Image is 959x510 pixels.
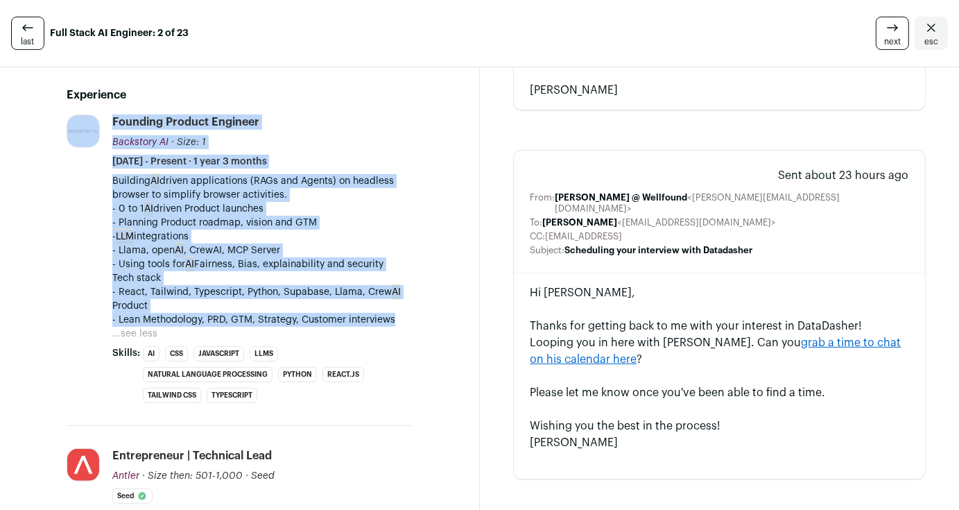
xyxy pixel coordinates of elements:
button: ...see less [112,327,157,341]
a: next [876,17,909,50]
span: · [245,469,248,483]
li: React.js [322,367,364,382]
li: LLMs [250,346,278,362]
dt: From: [530,192,555,214]
li: JavaScript [193,346,244,362]
mark: AI [185,257,194,272]
img: 1c64ddcfcc0ab34ecef894c236cc82ab43d660e6648c7ea817ee7949823e126b.jpg [67,115,99,147]
li: Seed [112,488,153,504]
span: [DATE] - Present · 1 year 3 months [112,155,267,169]
mark: AI [144,201,153,216]
li: Python [278,367,317,382]
span: Antler [112,471,139,481]
li: AI [143,346,159,362]
span: Sent about 23 hours ago [778,167,908,184]
li: CSS [165,346,188,362]
b: [PERSON_NAME] @ Wellfound [555,193,688,202]
div: Founding Product Engineer [112,114,259,130]
li: TypeScript [207,388,257,403]
p: - 0 to 1 driven Product launches [112,202,413,216]
b: [PERSON_NAME] [543,218,618,227]
dd: [EMAIL_ADDRESS] [546,231,623,242]
h2: Experience [67,87,413,103]
mark: AI [175,243,184,258]
a: Close [915,17,948,50]
div: [PERSON_NAME] [530,82,909,99]
span: Seed [251,471,275,481]
span: Skills: [112,346,140,360]
mark: AI [150,173,159,189]
li: Natural Language Processing [143,367,273,382]
mark: AI [392,284,401,300]
dt: CC: [530,231,546,242]
img: 61231a17b30b9a715a81f9f8bc244ec4780c1cef7b071d9276e559de20c0e8d7.jpg [67,449,99,481]
div: Entrepreneur | Technical Lead [112,448,272,464]
div: Wishing you the best in the process! [530,418,909,434]
div: Hi [PERSON_NAME], [530,284,909,301]
p: - Using tools for Fairness, Bias, explainability and security [112,257,413,271]
p: Building driven applications (RAGs and Agents) on headless browser to simplify browser activities. [112,174,413,202]
div: Please let me know once you've been able to find a time. [530,384,909,401]
div: Thanks for getting back to me with your interest in DataDasher! Looping you in here with [PERSON_... [530,318,909,368]
span: esc [924,36,938,47]
strong: Full Stack AI Engineer: 2 of 23 [50,26,189,40]
b: Scheduling your interview with Datadasher [565,246,753,255]
a: last [11,17,44,50]
span: next [884,36,901,47]
dd: <[EMAIL_ADDRESS][DOMAIN_NAME]> [543,217,777,228]
div: [PERSON_NAME] [530,434,909,451]
li: Tailwind CSS [143,388,201,403]
p: - Planning Product roadmap, vision and GTM [112,216,413,230]
dt: To: [530,217,543,228]
dt: Subject: [530,245,565,256]
span: Backstory AI [112,137,169,147]
p: - integrations - Llama, open , CrewAI, MCP Server [112,230,413,257]
span: · Size then: 501-1,000 [142,471,243,481]
mark: LLM [116,229,134,244]
dd: <[PERSON_NAME][EMAIL_ADDRESS][DOMAIN_NAME]> [555,192,909,214]
span: last [21,36,35,47]
span: · Size: 1 [171,137,206,147]
p: Tech stack - React, Tailwind, Typescript, Python, Supabase, Llama, Crew Product - Lean Methodolog... [112,271,413,327]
